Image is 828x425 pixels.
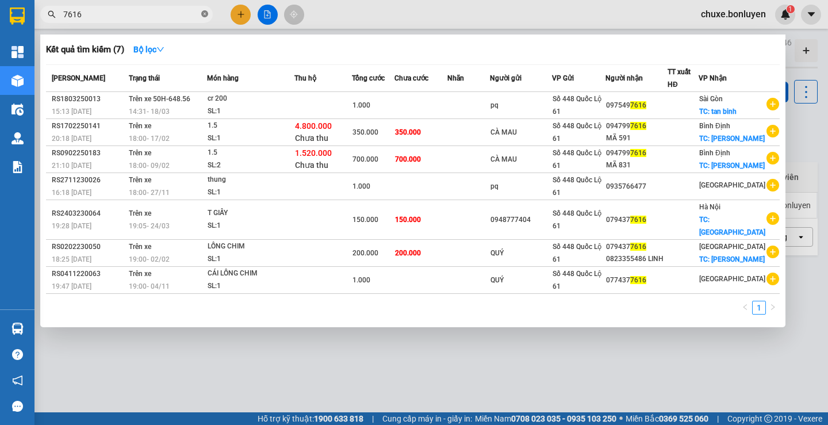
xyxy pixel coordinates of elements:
div: 1.5 [208,147,294,159]
div: RS0411220063 [52,268,125,280]
span: Trên xe 50H-648.56 [129,95,190,103]
span: TT xuất HĐ [668,68,691,89]
span: Bình Định [699,149,730,157]
div: 097549 [606,99,667,112]
span: 7616 [630,276,646,284]
span: Trên xe [129,176,151,184]
span: plus-circle [766,152,779,164]
li: 1 [752,301,766,315]
div: RS2403230064 [52,208,125,220]
span: 150.000 [395,216,421,224]
div: T GIẤY [208,207,294,220]
div: RS2711230026 [52,174,125,186]
li: Next Page [766,301,780,315]
span: 700.000 [352,155,378,163]
span: 18:00 - 17/02 [129,135,170,143]
div: 079437 [606,214,667,226]
span: search [48,10,56,18]
img: logo-vxr [10,7,25,25]
div: pq [490,181,551,193]
input: Tìm tên, số ĐT hoặc mã đơn [63,8,199,21]
div: RS0202230050 [52,241,125,253]
div: SL: 1 [208,280,294,293]
span: plus-circle [766,212,779,225]
span: plus-circle [766,98,779,110]
span: plus-circle [766,273,779,285]
div: 0948777404 [490,214,551,226]
div: CÀ MAU [490,154,551,166]
span: TC: [PERSON_NAME] [699,255,765,263]
div: SL: 1 [208,253,294,266]
span: Số 448 Quốc Lộ 61 [553,149,601,170]
button: left [738,301,752,315]
span: 7616 [630,216,646,224]
div: 094799 [606,147,667,159]
span: Số 448 Quốc Lộ 61 [553,270,601,290]
span: Số 448 Quốc Lộ 61 [553,209,601,230]
strong: Bộ lọc [133,45,164,54]
div: CÀ MAU [490,127,551,139]
button: right [766,301,780,315]
span: Tổng cước [352,74,385,82]
span: Thu hộ [294,74,316,82]
span: Nhãn [447,74,464,82]
span: message [12,401,23,412]
span: 1.520.000 [295,148,332,158]
span: 19:05 - 24/03 [129,222,170,230]
div: RS1702250141 [52,120,125,132]
span: Trên xe [129,149,151,157]
img: solution-icon [11,161,24,173]
span: question-circle [12,349,23,360]
div: cr 200 [208,93,294,105]
span: close-circle [201,10,208,17]
span: Số 448 Quốc Lộ 61 [553,122,601,143]
span: Người nhận [605,74,643,82]
div: MÃ 591 [606,132,667,144]
span: 1.000 [352,276,370,284]
span: VP Gửi [552,74,574,82]
div: SL: 2 [208,159,294,172]
span: Trên xe [129,243,151,251]
h3: Kết quả tìm kiếm ( 7 ) [46,44,124,56]
span: 19:00 - 02/02 [129,255,170,263]
span: [GEOGRAPHIC_DATA] [699,275,765,283]
span: Số 448 Quốc Lộ 61 [553,243,601,263]
img: warehouse-icon [11,323,24,335]
div: MÃ 831 [606,159,667,171]
span: 19:47 [DATE] [52,282,91,290]
img: warehouse-icon [11,104,24,116]
div: pq [490,99,551,112]
span: 700.000 [395,155,421,163]
span: Số 448 Quốc Lộ 61 [553,176,601,197]
span: 19:28 [DATE] [52,222,91,230]
span: 18:00 - 27/11 [129,189,170,197]
div: 0935766477 [606,181,667,193]
span: 7616 [630,101,646,109]
span: 7616 [630,122,646,130]
div: 079437 [606,241,667,253]
span: 15:13 [DATE] [52,108,91,116]
span: 4.800.000 [295,121,332,131]
div: thung [208,174,294,186]
span: 16:18 [DATE] [52,189,91,197]
li: Previous Page [738,301,752,315]
div: 0823355486 LINH [606,253,667,265]
span: 18:00 - 09/02 [129,162,170,170]
span: plus-circle [766,246,779,258]
span: Người gửi [490,74,522,82]
span: 21:10 [DATE] [52,162,91,170]
div: 077437 [606,274,667,286]
span: Sài Gòn [699,95,723,103]
div: RS1803250013 [52,93,125,105]
span: 200.000 [352,249,378,257]
span: left [742,304,749,311]
div: LỒNG CHIM [208,240,294,253]
span: Trạng thái [129,74,160,82]
span: plus-circle [766,179,779,192]
div: 094799 [606,120,667,132]
span: Hà Nội [699,203,720,211]
span: Chưa thu [295,160,328,170]
span: 350.000 [352,128,378,136]
span: 7616 [630,243,646,251]
img: warehouse-icon [11,132,24,144]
